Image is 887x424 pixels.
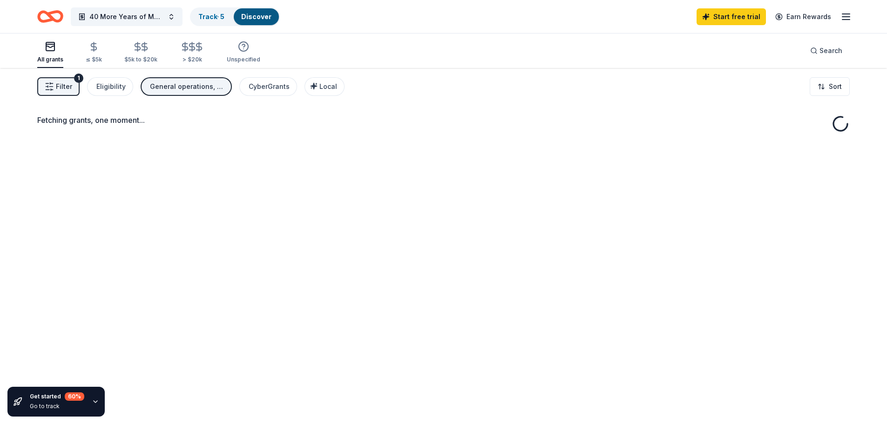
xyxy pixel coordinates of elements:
[249,81,290,92] div: CyberGrants
[74,74,83,83] div: 1
[227,56,260,63] div: Unspecified
[86,38,102,68] button: ≤ $5k
[198,13,224,20] a: Track· 5
[56,81,72,92] span: Filter
[239,77,297,96] button: CyberGrants
[124,38,157,68] button: $5k to $20k
[89,11,164,22] span: 40 More Years of Mercy
[241,13,271,20] a: Discover
[37,114,850,126] div: Fetching grants, one moment...
[810,77,850,96] button: Sort
[87,77,133,96] button: Eligibility
[141,77,232,96] button: General operations, Projects & programming, Training and capacity building, Capital, Other
[180,56,204,63] div: > $20k
[124,56,157,63] div: $5k to $20k
[65,392,84,401] div: 60 %
[71,7,183,26] button: 40 More Years of Mercy
[37,56,63,63] div: All grants
[37,37,63,68] button: All grants
[37,77,80,96] button: Filter1
[96,81,126,92] div: Eligibility
[770,8,837,25] a: Earn Rewards
[190,7,280,26] button: Track· 5Discover
[30,403,84,410] div: Go to track
[819,45,842,56] span: Search
[150,81,224,92] div: General operations, Projects & programming, Training and capacity building, Capital, Other
[319,82,337,90] span: Local
[86,56,102,63] div: ≤ $5k
[829,81,842,92] span: Sort
[305,77,345,96] button: Local
[697,8,766,25] a: Start free trial
[180,38,204,68] button: > $20k
[37,6,63,27] a: Home
[227,37,260,68] button: Unspecified
[803,41,850,60] button: Search
[30,392,84,401] div: Get started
